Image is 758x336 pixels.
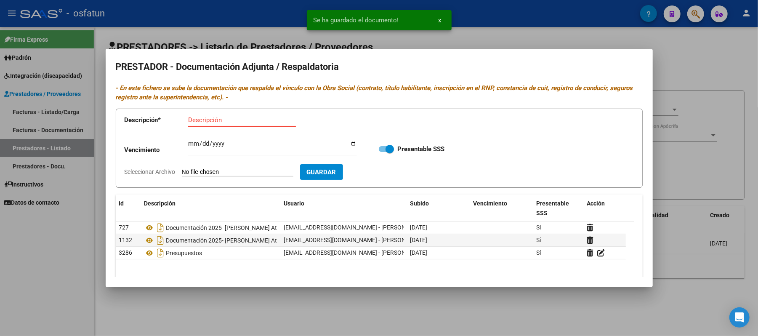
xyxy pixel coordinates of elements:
[166,237,329,244] span: Documentación 2025- [PERSON_NAME] At En Escuela Y Hogar
[125,168,176,175] span: Seleccionar Archivo
[119,237,133,243] span: 1132
[125,145,188,155] p: Vencimiento
[300,164,343,180] button: Guardar
[584,195,626,222] datatable-header-cell: Acción
[473,200,508,207] span: Vencimiento
[537,249,541,256] span: Sí
[281,195,407,222] datatable-header-cell: Usuario
[410,224,428,231] span: [DATE]
[141,195,281,222] datatable-header-cell: Descripción
[587,200,605,207] span: Acción
[284,237,427,243] span: [EMAIL_ADDRESS][DOMAIN_NAME] - [PERSON_NAME]
[116,59,643,75] h2: PRESTADOR - Documentación Adjunta / Respaldatoria
[284,249,427,256] span: [EMAIL_ADDRESS][DOMAIN_NAME] - [PERSON_NAME]
[125,115,188,125] p: Descripción
[470,195,533,222] datatable-header-cell: Vencimiento
[537,237,541,243] span: Sí
[729,307,750,328] div: Open Intercom Messenger
[410,237,428,243] span: [DATE]
[397,145,444,153] strong: Presentable SSS
[410,249,428,256] span: [DATE]
[407,195,470,222] datatable-header-cell: Subido
[284,224,427,231] span: [EMAIL_ADDRESS][DOMAIN_NAME] - [PERSON_NAME]
[439,16,442,24] span: x
[410,200,429,207] span: Subido
[119,200,124,207] span: id
[537,200,569,216] span: Presentable SSS
[533,195,584,222] datatable-header-cell: Presentable SSS
[155,246,166,260] i: Descargar documento
[284,200,305,207] span: Usuario
[116,195,141,222] datatable-header-cell: id
[155,234,166,247] i: Descargar documento
[314,16,399,24] span: Se ha guardado el documento!
[432,13,448,28] button: x
[307,168,336,176] span: Guardar
[144,200,176,207] span: Descripción
[166,224,378,231] span: Documentación 2025- [PERSON_NAME] At En Escuela Y En [GEOGRAPHIC_DATA]
[155,221,166,235] i: Descargar documento
[166,250,202,256] span: Presupuestos
[537,224,541,231] span: Sí
[116,84,633,101] i: - En este fichero se sube la documentación que respalda el vínculo con la Obra Social (contrato, ...
[119,224,129,231] span: 727
[119,249,133,256] span: 3286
